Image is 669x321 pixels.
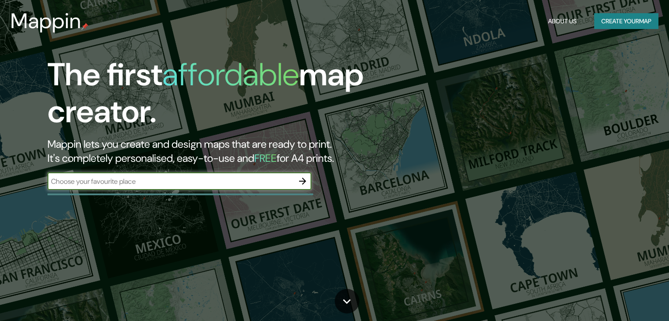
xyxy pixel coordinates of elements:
button: Create yourmap [594,13,658,29]
h1: affordable [162,54,299,95]
button: About Us [545,13,580,29]
h2: Mappin lets you create and design maps that are ready to print. It's completely personalised, eas... [48,137,382,165]
h5: FREE [254,151,277,165]
h3: Mappin [11,9,81,33]
input: Choose your favourite place [48,176,294,186]
h1: The first map creator. [48,56,382,137]
img: mappin-pin [81,23,88,30]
